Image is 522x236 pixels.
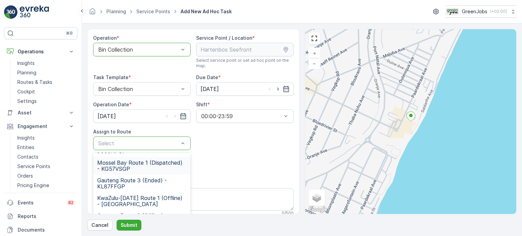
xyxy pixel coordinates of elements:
[18,48,64,55] p: Operations
[20,5,49,19] img: logo_light-DOdMpM7g.png
[97,177,187,189] span: Gauteng Route 3 (Ended) - KL87FFGP
[18,109,64,116] p: Asset
[179,8,233,15] span: Add New Ad Hoc Task
[93,129,131,134] label: Assign to Route
[17,163,50,170] p: Service Points
[136,8,170,14] a: Service Points
[17,173,33,179] p: Orders
[93,74,128,80] label: Task Template
[196,74,218,80] label: Due Date
[462,8,487,15] p: GreenJobs
[15,58,77,68] a: Insights
[282,211,294,216] p: 0 / 500
[4,196,77,210] a: Events82
[15,133,77,143] a: Insights
[93,109,191,123] input: dd/mm/yyyy
[15,68,77,77] a: Planning
[17,153,38,160] p: Contacts
[68,200,73,205] p: 82
[4,5,18,19] img: logo
[446,5,517,18] button: GreenJobs(+02:00)
[4,120,77,133] button: Engagement
[15,87,77,96] a: Cockpit
[18,213,75,220] p: Reports
[15,162,77,171] a: Service Points
[196,43,294,56] input: Hartenbos Seefront
[309,48,319,58] a: Zoom In
[15,181,77,190] a: Pricing Engine
[196,58,294,69] span: Select service point or set ad hoc point on the map.
[17,182,49,189] p: Pricing Engine
[121,222,137,229] p: Submit
[97,142,187,154] span: Western Cape Route 1 (Offline) - JC56NFGP
[106,8,126,14] a: Planning
[307,205,329,214] img: Google
[93,35,117,41] label: Operation
[446,8,459,15] img: Green_Jobs_Logo.png
[309,190,324,205] a: Layers
[18,226,75,233] p: Documents
[15,171,77,181] a: Orders
[66,31,73,36] p: ⌘B
[97,160,187,172] span: Mossel Bay Route 1 (Dispatched) - KG57VSGP
[18,123,64,130] p: Engagement
[18,199,63,206] p: Events
[87,220,112,231] button: Cancel
[97,195,187,207] span: KwaZulu-[DATE] Route 1 (Offline) - [GEOGRAPHIC_DATA]
[313,50,316,56] span: +
[313,60,316,66] span: −
[15,77,77,87] a: Routes & Tasks
[17,88,35,95] p: Cockpit
[15,152,77,162] a: Contacts
[17,79,52,86] p: Routes & Tasks
[4,210,77,223] a: Reports
[97,213,187,225] span: Gauteng Route 2 (Offline) - JD49GLGP
[15,143,77,152] a: Entities
[15,96,77,106] a: Settings
[196,35,252,41] label: Service Point / Location
[91,222,108,229] p: Cancel
[196,82,294,96] input: dd/mm/yyyy
[17,60,35,67] p: Insights
[93,102,129,107] label: Operation Date
[4,106,77,120] button: Asset
[98,139,179,147] p: Select
[309,58,319,69] a: Zoom Out
[117,220,141,231] button: Submit
[17,98,37,105] p: Settings
[490,9,507,14] p: ( +02:00 )
[309,33,319,43] a: View Fullscreen
[17,144,34,151] p: Entities
[17,69,36,76] p: Planning
[196,102,207,107] label: Shift
[17,134,35,141] p: Insights
[4,45,77,58] button: Operations
[307,205,329,214] a: Open this area in Google Maps (opens a new window)
[89,10,96,16] a: Homepage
